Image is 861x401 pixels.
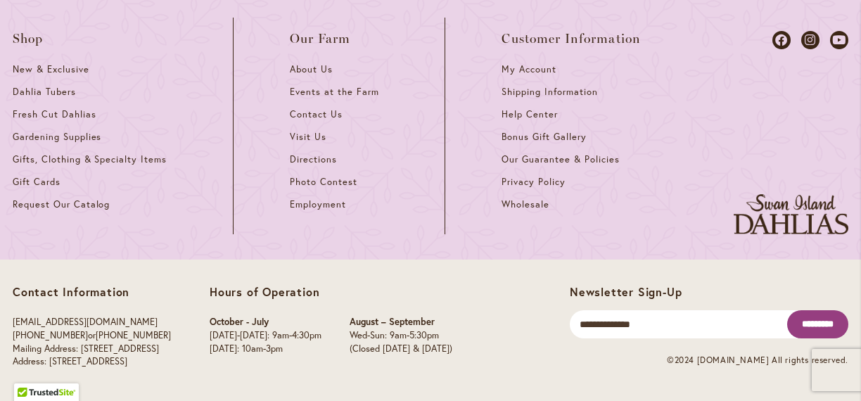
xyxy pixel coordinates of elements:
p: [DATE]-[DATE]: 9am-4:30pm [210,329,321,343]
a: [EMAIL_ADDRESS][DOMAIN_NAME] [13,316,158,328]
span: Photo Contest [290,176,357,188]
p: (Closed [DATE] & [DATE]) [350,343,452,356]
span: Wholesale [502,198,549,210]
p: October - July [210,316,321,329]
a: Dahlias on Facebook [772,31,791,49]
span: Customer Information [502,32,641,46]
span: My Account [502,63,556,75]
a: Dahlias on Instagram [801,31,819,49]
span: Help Center [502,108,558,120]
span: Request Our Catalog [13,198,110,210]
p: Wed-Sun: 9am-5:30pm [350,329,452,343]
span: Gift Cards [13,176,60,188]
a: [PHONE_NUMBER] [96,329,171,341]
span: About Us [290,63,333,75]
span: Privacy Policy [502,176,566,188]
span: Visit Us [290,131,326,143]
span: Gardening Supplies [13,131,101,143]
span: Contact Us [290,108,343,120]
span: Employment [290,198,346,210]
p: [DATE]: 10am-3pm [210,343,321,356]
span: Our Guarantee & Policies [502,153,619,165]
span: Gifts, Clothing & Specialty Items [13,153,167,165]
span: Shop [13,32,44,46]
span: New & Exclusive [13,63,89,75]
span: Events at the Farm [290,86,378,98]
span: Bonus Gift Gallery [502,131,586,143]
p: Contact Information [13,285,171,299]
a: [PHONE_NUMBER] [13,329,88,341]
p: or Mailing Address: [STREET_ADDRESS] Address: [STREET_ADDRESS] [13,316,171,368]
span: Shipping Information [502,86,597,98]
span: Newsletter Sign-Up [570,284,682,299]
a: Dahlias on Youtube [830,31,848,49]
span: Dahlia Tubers [13,86,76,98]
span: Our Farm [290,32,350,46]
p: August – September [350,316,452,329]
span: Fresh Cut Dahlias [13,108,96,120]
p: Hours of Operation [210,285,452,299]
span: Directions [290,153,337,165]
